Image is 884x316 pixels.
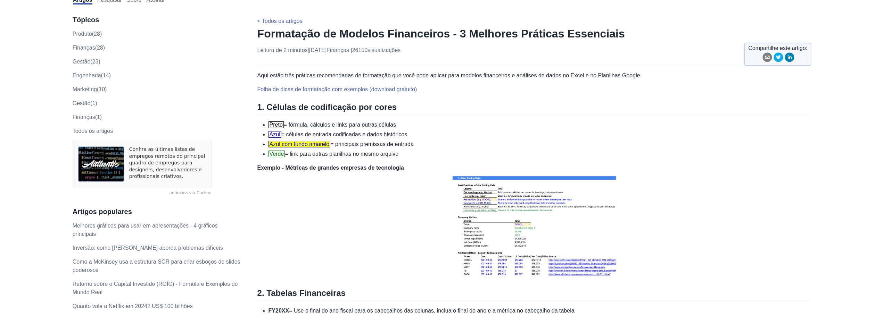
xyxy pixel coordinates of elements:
[284,122,396,128] font: = fórmula, cálculos e links para outras células
[129,146,205,179] font: Confira as últimas listas de empregos remotos do principal quadro de empregos para designers, des...
[330,141,414,147] font: = principais premissas de entrada
[73,86,107,92] a: marketing(10)
[73,281,238,295] a: Retorno sobre o Capital Investido (ROIC) - Fórmula e Exemplos do Mundo Real
[257,288,346,298] font: 2. Tabelas Financeiras
[257,102,397,112] font: 1. Células de codificação por cores
[367,47,400,53] font: visualizações
[270,151,284,157] font: Verde
[73,31,102,37] a: produto(28)
[73,223,218,237] a: Melhores gráficos para usar em apresentações - 4 gráficos principais
[268,308,289,314] font: FY20XX
[97,86,107,92] font: (10)
[90,100,97,106] font: (1)
[257,165,404,171] font: Exemplo - Métricas de grandes empresas de tecnologia
[352,47,368,53] font: 26150
[73,100,91,106] font: Gestão
[92,31,102,37] font: (28)
[257,27,625,40] font: Formatação de Modelos Financeiros - 3 Melhores Práticas Essenciais
[78,146,124,182] img: anúncios via Carbon
[101,72,111,78] font: (14)
[73,128,113,134] a: Todos os artigos
[285,151,398,157] font: = link para outras planilhas no mesmo arquivo
[270,122,283,128] font: Preto
[73,72,111,78] a: engenharia(14)
[257,72,642,78] font: Aqui estão três práticas recomendadas de formatação que você pode aplicar para modelos financeiro...
[257,86,417,92] a: Folha de dicas de formatação com exemplos (download gratuito)
[257,18,303,24] a: < Todos os artigos
[73,190,212,196] a: anúncios via Carbon
[73,208,132,215] font: Artigos populares
[73,31,92,37] font: produto
[73,45,105,51] a: finanças(28)
[309,47,327,53] font: [DATE]
[270,131,280,137] font: Azul
[774,52,783,65] button: Twitter
[73,114,102,120] a: Finanças(1)
[169,190,211,195] font: anúncios via Carbon
[327,47,349,53] a: finanças
[308,47,309,53] font: |
[270,141,330,147] font: Azul com fundo amarelo
[73,114,95,120] font: Finanças
[785,52,794,65] button: LinkedIn
[90,59,100,65] font: (23)
[73,72,101,78] font: engenharia
[95,114,102,120] font: (1)
[281,131,407,137] font: = células de entrada codificadas e dados históricos
[748,45,807,51] font: Compartilhe este artigo:
[762,52,772,65] button: e-mail
[95,45,105,51] font: (28)
[73,59,91,65] font: gestão
[257,47,308,53] font: Leitura de 2 minutos
[289,308,574,314] font: = Use o final do ano fiscal para os cabeçalhos das colunas, inclua o final do ano e a métrica no ...
[73,100,97,106] a: Gestão(1)
[73,45,95,51] font: finanças
[350,47,352,53] font: |
[73,86,97,92] font: marketing
[73,303,193,309] a: Quanto vale a Netflix em 2024? US$ 100 bilhões
[451,172,618,280] img: CÓDIGO DE CORES
[73,259,240,273] a: Como a McKinsey usa a estrutura SCR para criar esboços de slides poderosos
[73,245,223,251] a: Inversão: como [PERSON_NAME] aborda problemas difíceis
[73,16,99,24] font: Tópicos
[129,146,206,182] a: Confira as últimas listas de empregos remotos do principal quadro de empregos para designers, des...
[73,59,100,65] a: gestão(23)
